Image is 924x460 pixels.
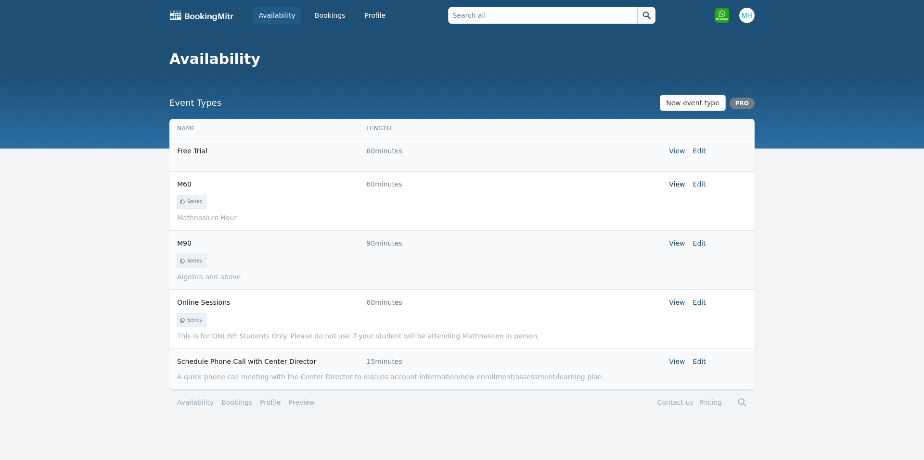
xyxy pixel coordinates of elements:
[364,172,511,197] td: 60 minutes
[177,147,207,155] span: Free Trial
[699,398,722,406] a: Pricing
[169,10,234,21] img: BookingMitr
[669,298,685,306] a: View
[177,358,316,365] span: Schedule Phone Call with Center Director
[693,239,706,247] a: Edit
[669,358,685,365] a: View
[169,119,364,138] th: Name
[693,147,706,155] a: Edit
[693,358,706,365] a: Edit
[289,398,315,406] a: Preview
[221,398,252,407] a: Bookings
[364,231,511,256] td: 90 minutes
[253,7,301,24] a: Availability
[177,298,230,306] span: Online Sessions
[669,239,685,247] a: View
[177,273,241,281] span: Algebra and above
[187,199,204,204] span: Series
[657,398,693,406] a: Contact us
[669,147,685,155] a: View
[187,259,204,263] span: Series
[177,373,604,381] span: A quick phone call meeting with the Center Director to discuss account information/new enrollment...
[177,332,539,340] span: This is for ONLINE Students Only. Please do not use if your student will be attending Mathnasium ...
[669,180,685,188] a: View
[364,138,511,163] td: 60 minutes
[169,97,221,109] h3: Event Types
[169,50,747,68] h1: Availability
[359,7,392,24] a: Profile
[177,398,214,407] a: Availability
[187,318,204,323] span: Series
[364,290,511,315] td: 60 minutes
[660,95,726,111] button: New event type
[364,119,559,138] th: Length
[177,214,237,222] span: Mathnasium Hour
[364,349,511,374] td: 15 minutes
[693,298,706,306] a: Edit
[177,180,192,188] span: M60
[735,99,749,107] span: PRO
[693,180,706,188] a: Edit
[714,8,730,23] img: Click to open WhatsApp
[260,398,281,407] a: Profile
[309,7,351,24] a: Bookings
[448,7,637,24] input: Search all
[177,239,192,247] span: M90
